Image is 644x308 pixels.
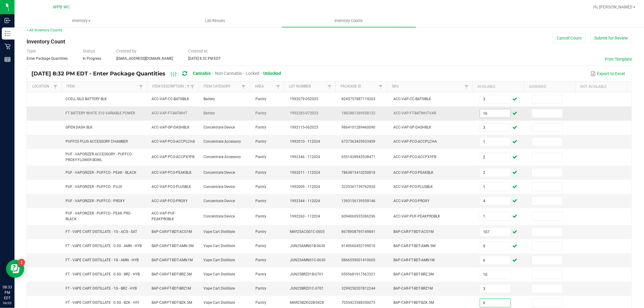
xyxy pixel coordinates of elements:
span: BAP-CAR-FT-BDT-AMN.5M [152,244,194,248]
span: Pantry [255,244,266,248]
span: BAP-CAR-FT-BDT-BZK.5M [393,300,434,305]
span: ACC-VAP-PCO-PLUSBLK [393,185,433,189]
span: 8678908795149841 [342,230,376,234]
span: ACC-VAP-FT-BATWHTVAR [393,111,436,115]
span: 1992260 - 112024 [290,214,320,218]
span: ACC-VAP-CC-BATSIBLK [393,97,431,101]
span: PUF - VAPORIZER - PUFFCO - PLUS [66,185,122,189]
span: 1882881369558132 [342,111,376,115]
span: 1992115-062025 [290,125,318,129]
span: CCELL SILO BATTERY BLK [66,97,107,101]
span: Locked [246,71,259,76]
a: Filter [52,83,59,90]
span: Pantry [255,258,266,262]
span: BAP-CAR-FT-BDT-AMN1M [393,258,434,262]
span: PUF - VAPORIZER ACCESSORY - PUFFCO - PROXY FLOWER BOWL [66,152,134,162]
a: AreaSortable [255,84,274,89]
span: 1992079-052025 [290,97,318,101]
span: ACC-VAP-CC-BATSIBLK [152,97,190,101]
inline-svg: Retail [5,43,11,49]
span: JUN25AMN01C-0630 [290,258,325,262]
span: Pantry [255,170,266,175]
span: 1992009 - 112024 [290,185,320,189]
span: Concentrate Device [203,125,235,129]
a: Filter [137,83,145,90]
span: Vape Cart Distillate [203,258,235,262]
span: Pantry [255,272,266,276]
span: Pantry [255,286,266,291]
span: Vape Cart Distillate [203,230,235,234]
span: Enter Package Quantities [27,56,68,61]
span: 1992346 - 112024 [290,155,320,159]
span: PUF - VAPORIZER - PUFFCO - PEAK PRO - BLACK [66,211,133,221]
span: Cannabis [193,71,211,76]
span: JUN25AMN01B-0630 [290,244,325,248]
a: SKUSortable [392,84,463,89]
inline-svg: Inbound [5,17,11,24]
span: Hi, [PERSON_NAME]! [593,5,633,9]
span: ACC-VAP-PCO-ACCPXYFB [152,155,195,159]
span: 6094060935386296 [342,214,376,218]
a: Lot NumberSortable [289,84,326,89]
span: ACC-VAP-GP-DASHBLK [152,125,190,129]
span: BAP-CAR-FT-BDT-ACG1M [393,230,434,234]
span: 1992344 - 112024 [290,199,320,203]
span: ACC-VAP-PCO-ACCPXYFB [393,155,436,159]
button: Export to Excel [589,68,626,79]
span: Vape Cart Distillate [203,286,235,291]
span: Pantry [255,97,266,101]
span: 1992010 - 112024 [290,139,320,144]
iframe: Resource center [6,260,24,278]
span: Battery [203,111,215,115]
span: Inventory [15,18,148,24]
a: Item CategorySortable [203,84,240,89]
span: FT - VAPE CART DISTILLATE - 0.5G - BRZ - HYB [66,272,140,276]
a: Filter [377,83,384,90]
span: JUN25BRZ01C-0701 [290,286,324,291]
a: Item DescriptionSortable [152,84,189,89]
a: Filter [240,83,248,90]
span: ACC-VAP-PCO-ACCPLCHA [152,139,195,144]
th: Assigned [524,81,575,92]
span: 1393156139559146 [342,199,376,203]
span: Pantry [255,214,266,218]
span: FT BATTERY WHITE 510 VARIABLE POWER [66,111,135,115]
span: Concentrate Accessory [203,155,241,159]
span: Concentrate Device [203,185,235,189]
span: Unlocked [264,71,281,76]
span: BAP-CAR-FT-BDT-AMN1M [152,258,193,262]
button: Cancel Count [553,33,586,43]
span: FT - VAPE CART DISTILLATE - 1G - ACG - SAT [66,230,137,234]
span: BAP-CAR-FT-BDT-ACG1M [152,230,192,234]
span: ACC-VAP-PUF-PEAKPROBLK [152,211,176,221]
span: 3299250207812244 [342,286,376,291]
span: Pantry [255,185,266,189]
span: 8149660452199010 [342,244,376,248]
span: 6737363435933459 [342,139,376,144]
span: ACC-VAP-FT-BATWHT [152,111,187,115]
span: Pantry [255,199,266,203]
span: FT - VAPE CART DISTILLATE - 1G - AMN - HYB [66,258,139,262]
a: Lab Results [148,14,282,27]
span: 8245757887119203 [342,97,376,101]
button: Print Template [605,56,632,62]
inline-svg: Reports [5,56,11,62]
span: 6551428943538471 [342,155,376,159]
span: ACC-VAP-GP-DASHBLK [393,125,431,129]
span: FT - VAPE CART DISTILLATE - 1G - BRZ - HYB [66,286,137,291]
p: 08:33 PM EDT [3,284,12,301]
inline-svg: Inventory [5,30,11,37]
span: 0866559001410605 [342,258,376,262]
span: 1992011 - 112024 [290,170,320,175]
a: Filter [463,83,470,90]
span: ACC-VAP-PCO-PLUSBLK [152,185,191,189]
span: BAP-CAR-FT-BDT-BRZ.5M [393,272,434,276]
span: Vape Cart Distillate [203,244,235,248]
span: Vape Cart Distillate [203,300,235,305]
span: MAR25BZK02B-0428 [290,300,324,305]
span: 1992285-072025 [290,111,318,115]
span: Concentrate Device [203,170,235,175]
p: 09/20 [3,301,12,305]
span: Sortable [186,84,191,89]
